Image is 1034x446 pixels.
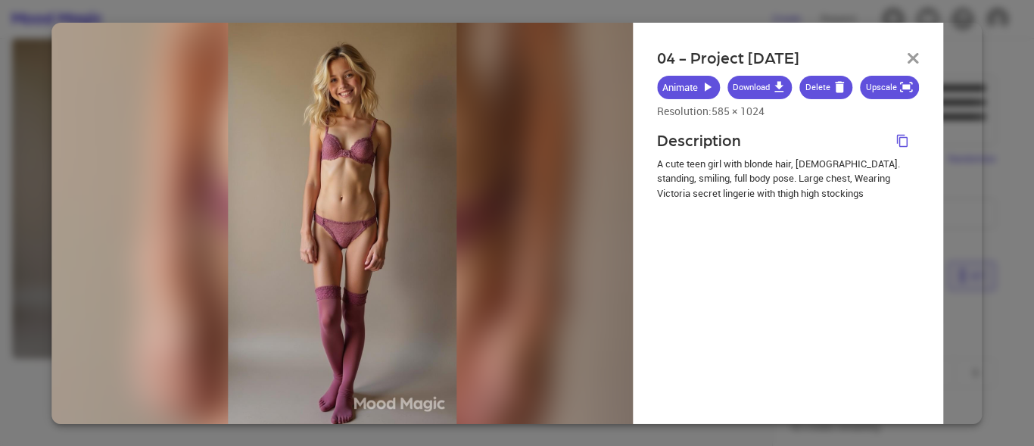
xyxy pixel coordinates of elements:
[799,76,852,99] button: Delete
[657,157,919,201] p: A cute teen girl with blonde hair, [DEMOGRAPHIC_DATA]. standing, smiling, full body pose. Large c...
[657,131,741,150] h2: Description
[907,52,919,63] img: Close modal icon button
[657,104,919,119] p: Resolution: 585 × 1024
[657,48,799,67] h2: 04 - Project [DATE]
[727,76,792,99] button: Download
[657,76,720,99] button: Animate
[893,131,919,151] button: Copy description
[861,76,920,99] button: Upscale
[228,22,457,423] img: ce8f70e7-c628-4a53-96d2-203bf4631210.jpg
